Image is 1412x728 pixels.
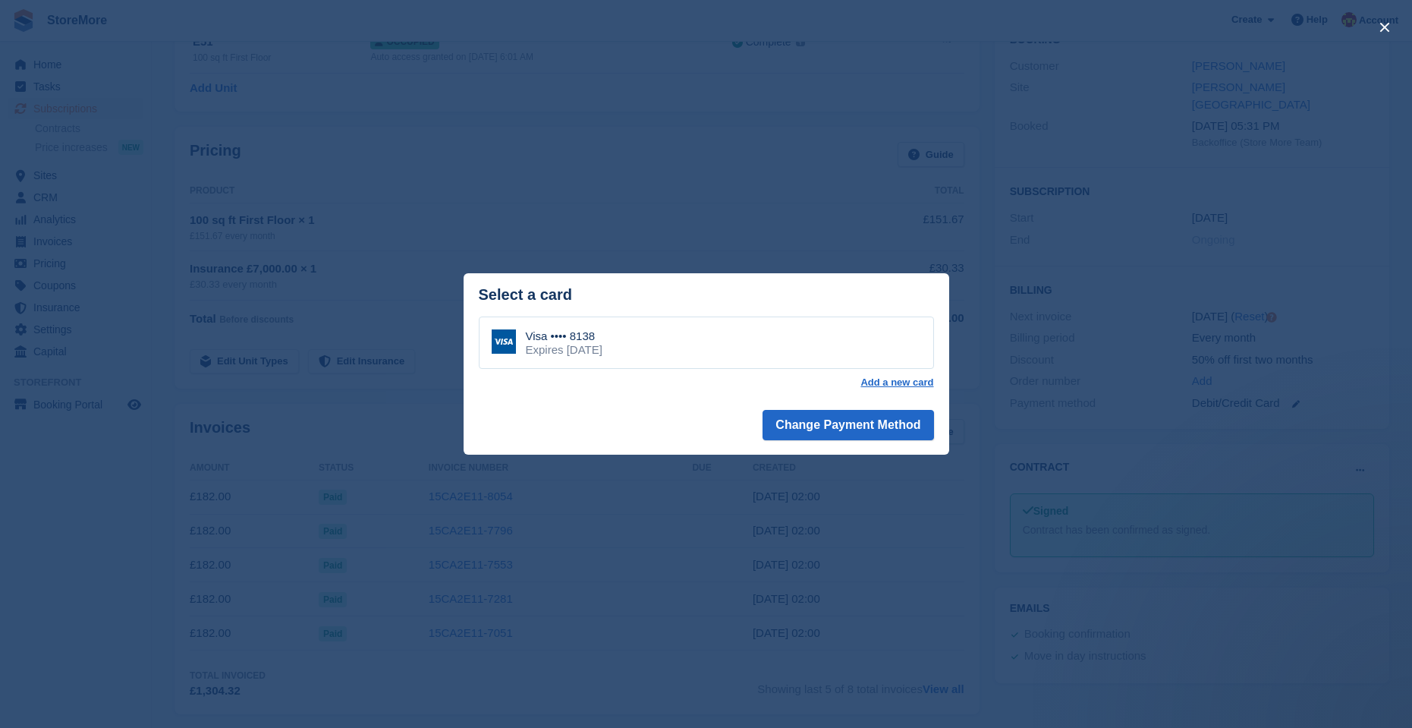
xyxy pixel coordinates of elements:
[1373,15,1397,39] button: close
[763,410,933,440] button: Change Payment Method
[526,329,602,343] div: Visa •••• 8138
[526,343,602,357] div: Expires [DATE]
[492,329,516,354] img: Visa Logo
[860,377,933,389] a: Add a new card
[479,286,934,304] div: Select a card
